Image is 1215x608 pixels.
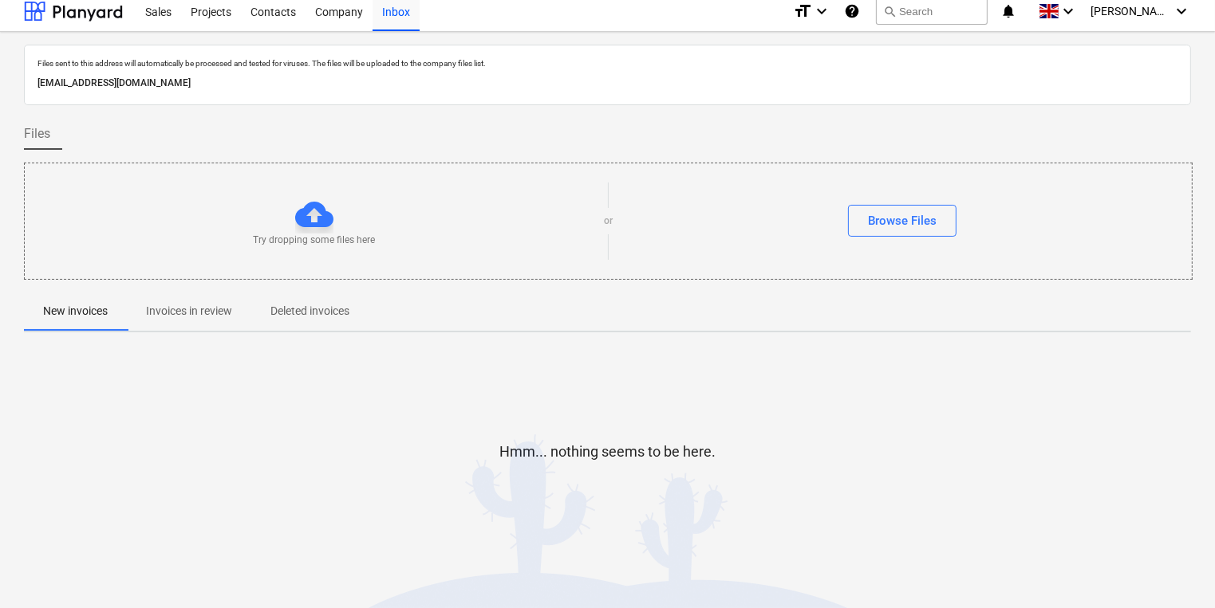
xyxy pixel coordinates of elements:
p: Invoices in review [146,303,232,320]
span: search [883,5,896,18]
p: [EMAIL_ADDRESS][DOMAIN_NAME] [37,75,1178,92]
i: notifications [1000,2,1016,21]
i: format_size [793,2,812,21]
p: New invoices [43,303,108,320]
p: Try dropping some files here [254,233,376,247]
button: Browse Files [848,205,957,237]
div: Browse Files [868,210,937,231]
p: or [604,214,613,228]
p: Files sent to this address will automatically be processed and tested for viruses. The files will... [37,58,1178,69]
i: keyboard_arrow_down [1059,2,1078,21]
p: Deleted invoices [270,303,349,320]
i: Knowledge base [844,2,860,21]
div: Try dropping some files hereorBrowse Files [24,163,1193,280]
span: [PERSON_NAME] [1091,5,1170,18]
i: keyboard_arrow_down [1172,2,1191,21]
iframe: Chat Widget [1135,532,1215,608]
span: Files [24,124,50,143]
i: keyboard_arrow_down [812,2,831,21]
p: Hmm... nothing seems to be here. [499,442,716,461]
